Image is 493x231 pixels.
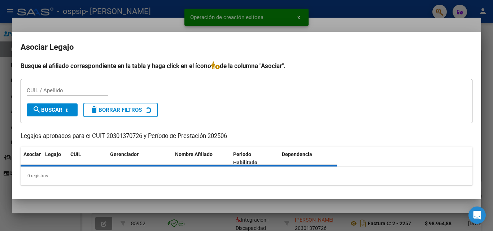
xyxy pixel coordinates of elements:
[21,61,472,71] h4: Busque el afiliado correspondiente en la tabla y haga click en el ícono de la columna "Asociar".
[90,107,142,113] span: Borrar Filtros
[21,147,42,170] datatable-header-cell: Asociar
[233,151,257,165] span: Periodo Habilitado
[21,40,472,54] h2: Asociar Legajo
[83,103,158,117] button: Borrar Filtros
[32,105,41,114] mat-icon: search
[468,206,486,224] div: Open Intercom Messenger
[90,105,99,114] mat-icon: delete
[67,147,107,170] datatable-header-cell: CUIL
[45,151,61,157] span: Legajo
[175,151,213,157] span: Nombre Afiliado
[42,147,67,170] datatable-header-cell: Legajo
[282,151,312,157] span: Dependencia
[21,132,472,141] p: Legajos aprobados para el CUIT 20301370726 y Período de Prestación 202506
[107,147,172,170] datatable-header-cell: Gerenciador
[110,151,139,157] span: Gerenciador
[23,151,41,157] span: Asociar
[172,147,230,170] datatable-header-cell: Nombre Afiliado
[70,151,81,157] span: CUIL
[230,147,279,170] datatable-header-cell: Periodo Habilitado
[279,147,337,170] datatable-header-cell: Dependencia
[27,103,78,116] button: Buscar
[32,107,62,113] span: Buscar
[21,167,472,185] div: 0 registros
